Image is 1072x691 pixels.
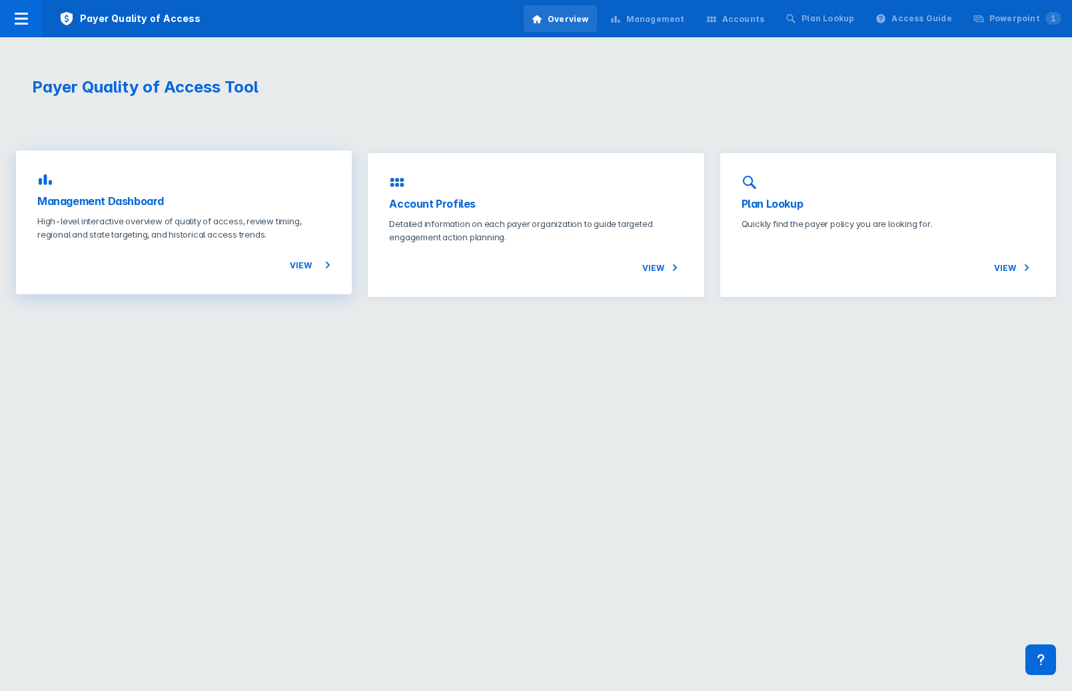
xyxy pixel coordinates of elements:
[524,5,597,32] a: Overview
[389,217,682,244] p: Detailed information on each payer organization to guide targeted engagement action planning.
[37,214,330,241] p: High-level interactive overview of quality of access, review timing, regional and state targeting...
[642,260,683,276] span: View
[32,77,520,97] h1: Payer Quality of Access Tool
[891,13,951,25] div: Access Guide
[698,5,773,32] a: Accounts
[626,13,685,25] div: Management
[742,217,1035,230] p: Quickly find the payer policy you are looking for.
[548,13,589,25] div: Overview
[989,13,1061,25] div: Powerpoint
[37,193,330,209] h3: Management Dashboard
[802,13,854,25] div: Plan Lookup
[1025,644,1056,675] div: Contact Support
[722,13,765,25] div: Accounts
[290,257,330,273] span: View
[368,153,704,297] a: Account ProfilesDetailed information on each payer organization to guide targeted engagement acti...
[389,196,682,212] h3: Account Profiles
[602,5,693,32] a: Management
[1045,12,1061,25] span: 1
[742,196,1035,212] h3: Plan Lookup
[994,260,1035,276] span: View
[16,150,352,294] a: Management DashboardHigh-level interactive overview of quality of access, review timing, regional...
